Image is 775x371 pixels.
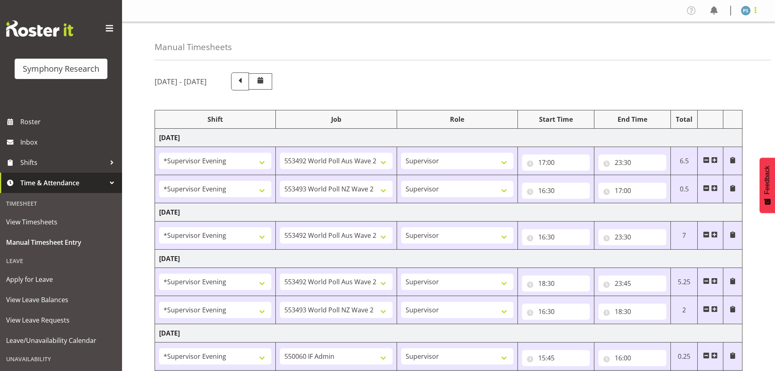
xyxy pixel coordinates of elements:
[598,303,666,320] input: Click to select...
[670,296,698,324] td: 2
[670,175,698,203] td: 0.5
[2,232,120,252] a: Manual Timesheet Entry
[522,229,590,245] input: Click to select...
[20,177,106,189] span: Time & Attendance
[522,350,590,366] input: Click to select...
[20,156,106,169] span: Shifts
[155,77,207,86] h5: [DATE] - [DATE]
[159,114,271,124] div: Shift
[522,154,590,171] input: Click to select...
[6,216,116,228] span: View Timesheets
[6,314,116,326] span: View Leave Requests
[670,147,698,175] td: 6.5
[6,334,116,347] span: Leave/Unavailability Calendar
[598,154,666,171] input: Click to select...
[155,203,742,222] td: [DATE]
[522,303,590,320] input: Click to select...
[6,20,73,37] img: Rosterit website logo
[675,114,694,124] div: Total
[598,350,666,366] input: Click to select...
[23,63,99,75] div: Symphony Research
[598,275,666,292] input: Click to select...
[2,351,120,367] div: Unavailability
[598,229,666,245] input: Click to select...
[6,236,116,248] span: Manual Timesheet Entry
[6,273,116,285] span: Apply for Leave
[670,268,698,296] td: 5.25
[155,129,742,147] td: [DATE]
[2,212,120,232] a: View Timesheets
[522,114,590,124] div: Start Time
[155,42,232,52] h4: Manual Timesheets
[670,342,698,371] td: 0.25
[670,222,698,250] td: 7
[6,294,116,306] span: View Leave Balances
[741,6,751,15] img: paul-s-stoneham1982.jpg
[280,114,392,124] div: Job
[2,310,120,330] a: View Leave Requests
[2,269,120,290] a: Apply for Leave
[522,182,590,199] input: Click to select...
[2,290,120,310] a: View Leave Balances
[20,136,118,148] span: Inbox
[155,250,742,268] td: [DATE]
[155,324,742,342] td: [DATE]
[20,116,118,128] span: Roster
[2,195,120,212] div: Timesheet
[522,275,590,292] input: Click to select...
[2,330,120,351] a: Leave/Unavailability Calendar
[598,182,666,199] input: Click to select...
[401,114,513,124] div: Role
[764,166,771,194] span: Feedback
[598,114,666,124] div: End Time
[760,158,775,213] button: Feedback - Show survey
[2,252,120,269] div: Leave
